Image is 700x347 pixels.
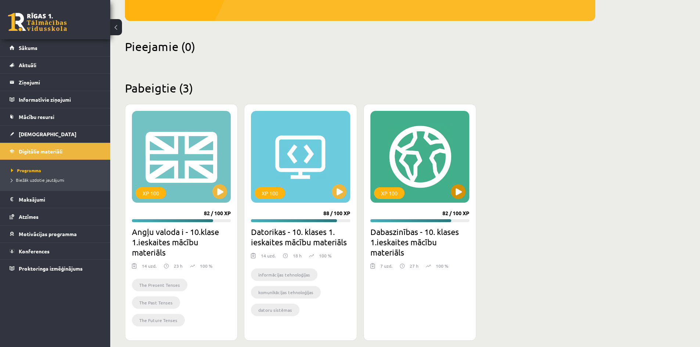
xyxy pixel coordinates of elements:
p: 100 % [319,252,331,259]
p: 100 % [200,263,212,269]
p: 18 h [293,252,302,259]
legend: Ziņojumi [19,74,101,91]
a: Biežāk uzdotie jautājumi [11,177,103,183]
a: Mācību resursi [10,108,101,125]
li: The Future Tenses [132,314,185,326]
a: Rīgas 1. Tālmācības vidusskola [8,13,67,31]
h2: Datorikas - 10. klases 1. ieskaites mācību materiāls [251,227,350,247]
a: Digitālie materiāli [10,143,101,160]
li: The Past Tenses [132,296,180,309]
span: Konferences [19,248,50,254]
span: Digitālie materiāli [19,148,62,155]
p: 23 h [174,263,183,269]
span: Atzīmes [19,213,39,220]
span: Aktuāli [19,62,36,68]
li: The Present Tenses [132,279,187,291]
span: [DEMOGRAPHIC_DATA] [19,131,76,137]
legend: Maksājumi [19,191,101,208]
a: Atzīmes [10,208,101,225]
a: Proktoringa izmēģinājums [10,260,101,277]
legend: Informatīvie ziņojumi [19,91,101,108]
a: Konferences [10,243,101,260]
div: XP 100 [374,187,405,199]
li: komunikācijas tehnoloģijas [251,286,321,299]
a: Programma [11,167,103,174]
span: Proktoringa izmēģinājums [19,265,83,272]
li: datoru sistēmas [251,304,299,316]
a: Sākums [10,39,101,56]
a: Maksājumi [10,191,101,208]
div: 14 uzd. [261,252,276,263]
a: Ziņojumi [10,74,101,91]
h2: Dabaszinības - 10. klases 1.ieskaites mācību materiāls [370,227,469,257]
h2: Angļu valoda i - 10.klase 1.ieskaites mācību materiāls [132,227,231,257]
li: informācijas tehnoloģijas [251,268,317,281]
div: 14 uzd. [142,263,157,274]
div: 7 uzd. [380,263,392,274]
h2: Pabeigtie (3) [125,81,595,95]
h2: Pieejamie (0) [125,39,595,54]
div: XP 100 [136,187,166,199]
a: Motivācijas programma [10,225,101,242]
span: Sākums [19,44,37,51]
a: [DEMOGRAPHIC_DATA] [10,126,101,142]
p: 27 h [410,263,419,269]
span: Mācību resursi [19,113,54,120]
span: Programma [11,167,41,173]
p: 100 % [436,263,448,269]
a: Aktuāli [10,57,101,73]
a: Informatīvie ziņojumi [10,91,101,108]
div: XP 100 [255,187,285,199]
span: Biežāk uzdotie jautājumi [11,177,64,183]
span: Motivācijas programma [19,231,77,237]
